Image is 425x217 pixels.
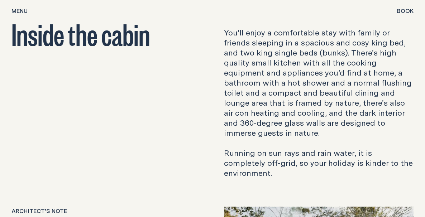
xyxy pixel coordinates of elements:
span: Book [397,8,414,14]
h3: Architect's Note [11,207,194,215]
button: show booking tray [397,7,414,16]
h2: Inside the cabin [11,19,201,48]
button: show menu [11,7,28,16]
span: Menu [11,8,28,14]
p: You'll enjoy a comfortable stay with family or friends sleeping in a spacious and cosy king bed, ... [224,28,414,178]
